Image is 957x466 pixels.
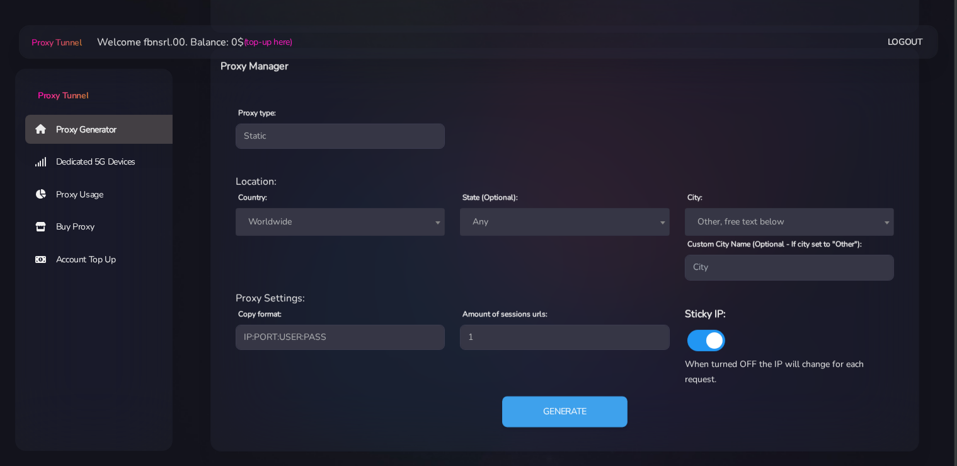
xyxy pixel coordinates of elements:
a: Buy Proxy [25,213,183,242]
li: Welcome fbnsrl.00. Balance: 0$ [82,35,292,50]
span: Proxy Tunnel [38,90,88,102]
span: Worldwide [243,213,437,231]
label: Proxy type: [238,107,276,119]
label: State (Optional): [462,192,518,203]
span: Other, free text below [685,208,894,236]
label: Amount of sessions urls: [462,308,547,320]
a: Account Top Up [25,245,183,274]
label: Copy format: [238,308,282,320]
span: Proxy Tunnel [32,37,81,49]
a: Proxy Generator [25,115,183,144]
button: Generate [502,396,627,427]
div: Location: [228,174,902,189]
span: Worldwide [236,208,445,236]
label: Custom City Name (Optional - If city set to "Other"): [687,238,862,250]
a: Logout [888,30,923,54]
a: Proxy Usage [25,180,183,209]
div: Proxy Settings: [228,291,902,306]
a: Proxy Tunnel [15,69,173,102]
label: Country: [238,192,267,203]
input: City [685,255,894,280]
span: Any [460,208,669,236]
label: City: [687,192,702,203]
span: When turned OFF the IP will change for each request. [685,358,864,385]
h6: Sticky IP: [685,306,894,322]
span: Any [467,213,662,231]
a: (top-up here) [244,35,292,49]
a: Proxy Tunnel [29,32,81,52]
iframe: Webchat Widget [771,260,941,450]
a: Dedicated 5G Devices [25,148,183,177]
span: Other, free text below [692,213,886,231]
h6: Proxy Manager [221,58,616,74]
